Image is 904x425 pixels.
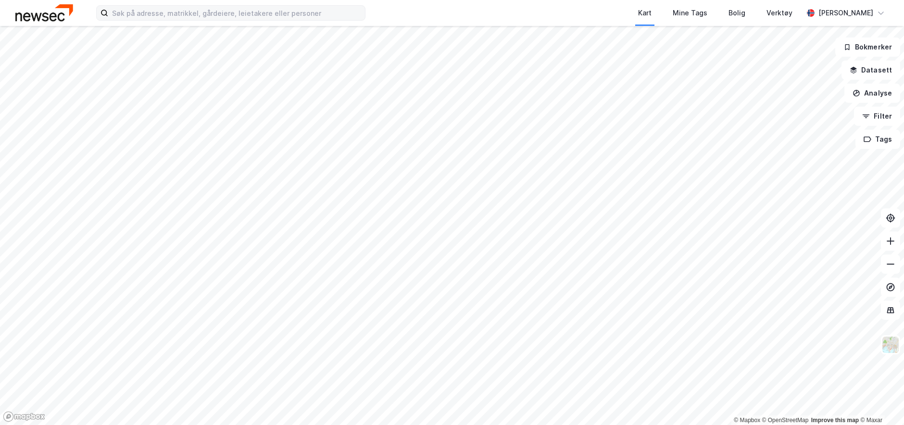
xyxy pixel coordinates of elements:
img: newsec-logo.f6e21ccffca1b3a03d2d.png [15,4,73,21]
div: Kart [638,7,652,19]
div: Mine Tags [673,7,707,19]
div: [PERSON_NAME] [818,7,873,19]
input: Søk på adresse, matrikkel, gårdeiere, leietakere eller personer [108,6,365,20]
iframe: Chat Widget [856,379,904,425]
div: Verktøy [766,7,792,19]
div: Bolig [728,7,745,19]
div: Kontrollprogram for chat [856,379,904,425]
